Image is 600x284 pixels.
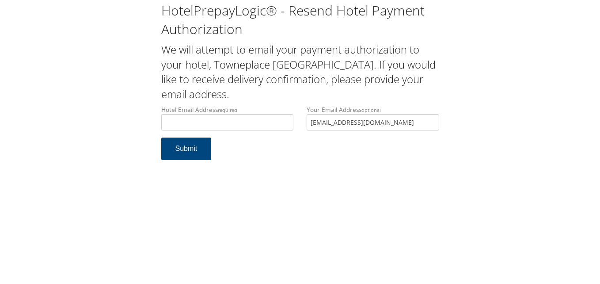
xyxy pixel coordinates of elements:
small: required [218,107,237,113]
input: Hotel Email Addressrequired [161,114,294,130]
input: Your Email Addressoptional [307,114,439,130]
label: Hotel Email Address [161,105,294,130]
h1: HotelPrepayLogic® - Resend Hotel Payment Authorization [161,1,439,38]
h2: We will attempt to email your payment authorization to your hotel, Towneplace [GEOGRAPHIC_DATA]. ... [161,42,439,101]
button: Submit [161,138,212,160]
label: Your Email Address [307,105,439,130]
small: optional [361,107,381,113]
